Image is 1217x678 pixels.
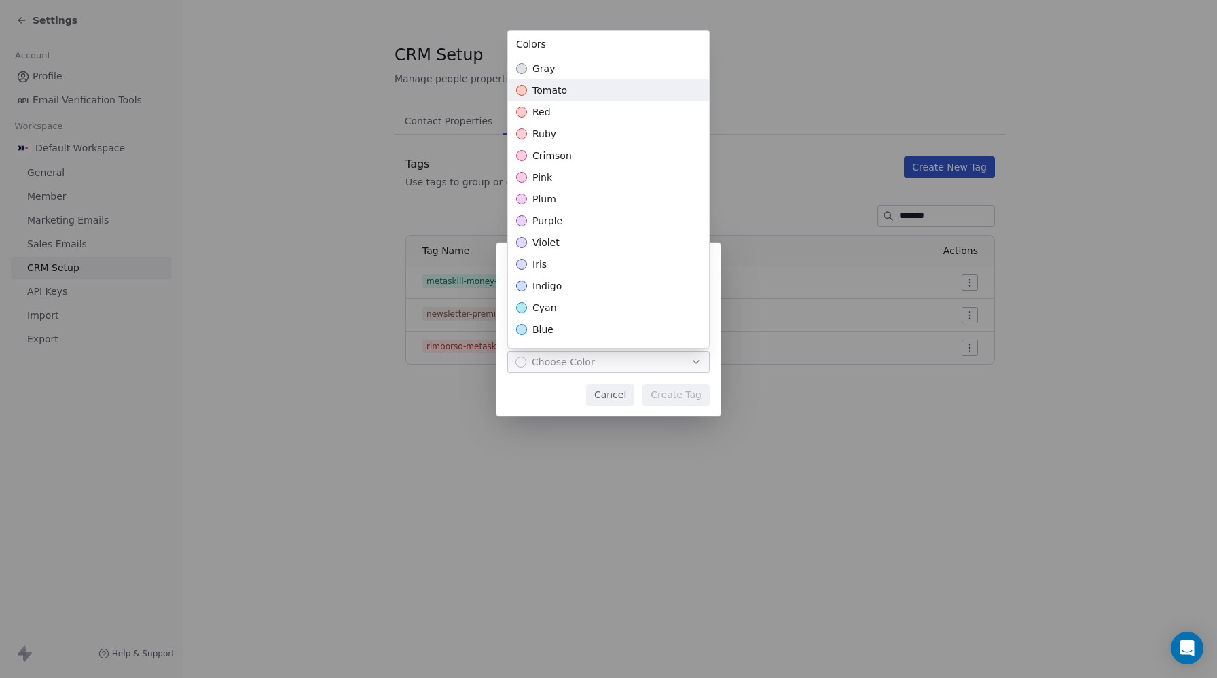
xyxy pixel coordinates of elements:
span: iris [532,257,547,271]
span: pink [532,171,552,184]
span: plum [532,192,556,206]
span: red [532,105,551,119]
span: indigo [532,279,562,293]
span: purple [532,214,562,228]
span: violet [532,236,560,249]
span: tomato [532,84,567,97]
span: blue [532,323,553,336]
span: gray [532,62,555,75]
span: Colors [516,39,546,50]
div: Suggestions [508,58,709,623]
span: cyan [532,301,557,315]
span: crimson [532,149,572,162]
span: ruby [532,127,556,141]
